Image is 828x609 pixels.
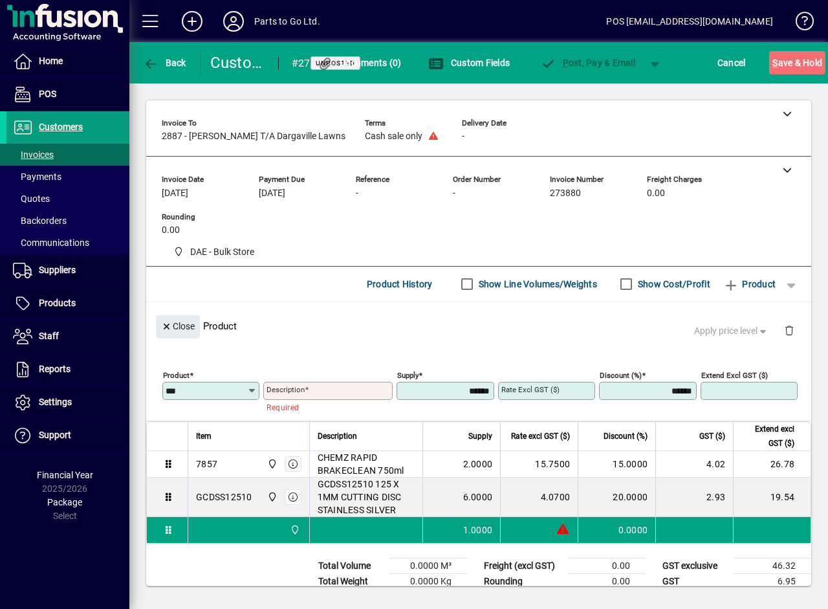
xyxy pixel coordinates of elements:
[463,491,493,504] span: 6.0000
[568,558,646,573] td: 0.00
[153,320,203,332] app-page-header-button: Close
[259,188,285,199] span: [DATE]
[6,353,129,386] a: Reports
[468,429,492,443] span: Supply
[656,573,734,589] td: GST
[6,287,129,320] a: Products
[318,58,402,68] span: Documents (0)
[717,52,746,73] span: Cancel
[162,225,180,236] span: 0.00
[264,457,279,471] span: DAE - Bulk Store
[264,490,279,504] span: DAE - Bulk Store
[156,315,200,338] button: Close
[462,131,464,142] span: -
[389,573,467,589] td: 0.0000 Kg
[769,51,825,74] button: Save & Hold
[6,419,129,452] a: Support
[39,89,56,99] span: POS
[733,451,811,478] td: 26.78
[39,298,76,308] span: Products
[162,213,239,221] span: Rounding
[129,51,201,74] app-page-header-button: Back
[37,470,93,480] span: Financial Year
[540,58,635,68] span: ost, Pay & Email
[13,194,50,204] span: Quotes
[606,11,773,32] div: POS [EMAIL_ADDRESS][DOMAIN_NAME]
[774,315,805,346] button: Delete
[140,51,190,74] button: Back
[318,451,415,477] span: CHEMZ RAPID BRAKECLEAN 750ml
[578,478,655,517] td: 20.0000
[550,188,581,199] span: 273880
[655,451,733,478] td: 4.02
[39,122,83,132] span: Customers
[501,385,560,394] mat-label: Rate excl GST ($)
[196,491,252,504] div: GCDSS12510
[578,517,655,543] td: 0.0000
[635,278,710,291] label: Show Cost/Profit
[6,386,129,419] a: Settings
[13,216,67,226] span: Backorders
[39,364,71,374] span: Reports
[774,324,805,336] app-page-header-button: Delete
[13,172,61,182] span: Payments
[190,245,254,259] span: DAE - Bulk Store
[365,131,422,142] span: Cash sale only
[578,451,655,478] td: 15.0000
[6,188,129,210] a: Quotes
[254,11,320,32] div: Parts to Go Ltd.
[13,149,54,160] span: Invoices
[563,58,569,68] span: P
[772,52,822,73] span: ave & Hold
[210,52,265,73] div: Customer Invoice
[6,78,129,111] a: POS
[267,385,305,394] mat-label: Description
[6,232,129,254] a: Communications
[143,58,186,68] span: Back
[647,188,665,199] span: 0.00
[39,56,63,66] span: Home
[39,397,72,407] span: Settings
[508,458,570,471] div: 15.7500
[397,370,419,379] mat-label: Supply
[312,558,389,573] td: Total Volume
[714,51,749,74] button: Cancel
[463,524,493,537] span: 1.0000
[162,188,188,199] span: [DATE]
[733,478,811,517] td: 19.54
[6,166,129,188] a: Payments
[463,458,493,471] span: 2.0000
[163,370,190,379] mat-label: Product
[39,430,71,440] span: Support
[656,558,734,573] td: GST exclusive
[6,144,129,166] a: Invoices
[741,422,794,450] span: Extend excl GST ($)
[428,58,510,68] span: Custom Fields
[477,573,568,589] td: Rounding
[476,278,597,291] label: Show Line Volumes/Weights
[6,45,129,78] a: Home
[772,58,778,68] span: S
[314,51,405,74] button: Documents (0)
[6,320,129,353] a: Staff
[508,491,570,504] div: 4.0700
[196,458,217,471] div: 7857
[318,478,415,516] span: GCDSS12510 125 X 1MM CUTTING DISC STAINLESS SILVER
[162,131,345,142] span: 2887 - [PERSON_NAME] T/A Dargaville Lawns
[6,254,129,287] a: Suppliers
[39,331,59,341] span: Staff
[367,274,433,294] span: Product History
[568,573,646,589] td: 0.00
[600,370,642,379] mat-label: Discount (%)
[534,51,642,74] button: Post, Pay & Email
[699,429,725,443] span: GST ($)
[734,573,811,589] td: 6.95
[604,429,648,443] span: Discount (%)
[734,558,811,573] td: 46.32
[362,272,438,296] button: Product History
[292,53,317,74] div: #273880
[171,10,213,33] button: Add
[287,523,301,537] span: DAE - Bulk Store
[213,10,254,33] button: Profile
[694,324,769,338] span: Apply price level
